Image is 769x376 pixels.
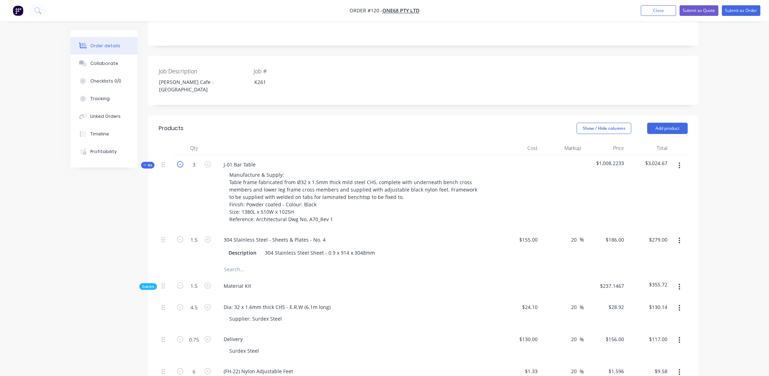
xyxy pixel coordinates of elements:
[218,235,331,245] div: 304 Stainless Steel - Sheets & Plates - No. 4
[226,248,259,258] div: Description
[159,67,247,75] label: Job Description
[350,7,382,14] span: Order #120 -
[224,262,365,277] input: Search...
[90,43,120,49] div: Order details
[90,113,121,120] div: Linked Orders
[580,236,584,244] span: %
[71,90,138,108] button: Tracking
[90,60,118,67] div: Collaborate
[13,5,23,16] img: Factory
[680,5,719,16] button: Submit as Quote
[90,78,121,84] div: Checklists 0/0
[142,284,154,289] span: Sub-kit
[641,5,676,16] button: Close
[262,248,378,258] div: 304 Stainless Steel Sheet - 0.9 x 914 x 3048mm
[71,108,138,125] button: Linked Orders
[577,123,631,134] button: Show / Hide columns
[630,281,668,288] span: $355.72
[249,77,337,87] div: K261
[541,141,584,155] div: Markup
[722,5,761,16] button: Submit as Order
[224,346,265,356] div: Surdex Steel
[139,283,157,290] div: Sub-kit
[580,368,584,376] span: %
[71,143,138,160] button: Profitability
[71,125,138,143] button: Timeline
[173,141,215,155] div: Qty
[254,67,342,75] label: Job #
[90,131,109,137] div: Timeline
[218,159,261,170] div: J-01 Bar Table
[71,72,138,90] button: Checklists 0/0
[218,334,248,344] div: Delivery
[584,141,627,155] div: Price
[224,170,483,224] div: Manufacture & Supply: Table frame fabricated from Ø32 x 1.5mm thick mild steel CHS, complete with...
[580,335,584,344] span: %
[154,77,242,95] div: [PERSON_NAME] Cafe - [GEOGRAPHIC_DATA]
[71,55,138,72] button: Collaborate
[141,162,155,169] div: Kit
[630,159,668,167] span: $3,024.67
[218,281,257,291] div: Material Kit
[587,282,624,290] span: $237.1467
[627,141,671,155] div: Total
[224,314,287,324] div: Supplier: Surdex Steel
[218,302,336,312] div: Dia: 32 x 1.6mm thick CHS - E.R.W (6.1m long)
[497,141,541,155] div: Cost
[159,124,183,133] div: Products
[90,148,117,155] div: Profitability
[143,163,152,168] span: Kit
[647,123,688,134] button: Add product
[382,7,419,14] a: One68 Pty Ltd
[71,37,138,55] button: Order details
[587,159,624,167] span: $1,008.2233
[90,96,110,102] div: Tracking
[580,303,584,311] span: %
